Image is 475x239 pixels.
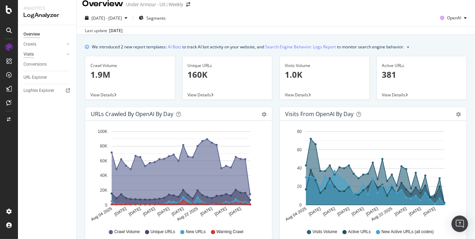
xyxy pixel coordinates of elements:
[351,206,365,217] text: [DATE]
[405,42,411,52] button: close banner
[23,74,47,81] div: URL Explorer
[23,11,71,19] div: LogAnalyzer
[297,184,302,189] text: 20
[382,92,406,98] span: View Details
[456,112,461,117] div: gear
[136,12,168,23] button: Segments
[142,206,156,217] text: [DATE]
[23,51,34,58] div: Visits
[265,43,336,50] a: Search Engine Behavior: Logs Report
[285,92,308,98] span: View Details
[408,206,422,217] text: [DATE]
[285,63,364,69] div: Visits Volume
[171,206,185,217] text: [DATE]
[23,87,71,94] a: Logfiles Explorer
[91,111,173,117] div: URLs Crawled by OpenAI by day
[337,206,350,217] text: [DATE]
[85,43,467,50] div: info banner
[90,206,113,222] text: Aug 04 2025
[228,206,242,217] text: [DATE]
[348,229,371,235] span: Active URLs
[151,229,175,235] span: Unique URLs
[23,41,65,48] a: Crawls
[109,28,123,34] div: [DATE]
[23,31,40,38] div: Overview
[381,229,434,235] span: New Active URLs (all codes)
[23,61,71,68] a: Conversions
[100,159,107,163] text: 60K
[322,206,336,217] text: [DATE]
[100,144,107,149] text: 80K
[176,206,199,222] text: Aug 22 2025
[437,12,469,23] button: OpenAI
[200,206,213,217] text: [DATE]
[91,126,264,222] svg: A chart.
[285,69,364,80] p: 1.0K
[297,166,302,171] text: 40
[284,206,307,222] text: Aug 04 2025
[92,43,404,50] div: We introduced 2 new report templates: to track AI bot activity on your website, and to monitor se...
[90,63,170,69] div: Crawl Volume
[312,229,337,235] span: Visits Volume
[105,203,107,208] text: 0
[91,15,122,21] span: [DATE] - [DATE]
[23,61,47,68] div: Conversions
[216,229,243,235] span: Warning Crawl
[285,111,353,117] div: Visits from OpenAI by day
[23,41,36,48] div: Crawls
[126,1,183,8] div: Under Armour - US | Weekly
[297,147,302,152] text: 60
[98,129,107,134] text: 100K
[168,43,181,50] a: AI Bots
[85,28,123,34] div: Last update
[156,206,170,217] text: [DATE]
[23,31,71,38] a: Overview
[23,6,71,11] div: Analytics
[90,92,114,98] span: View Details
[452,216,468,232] div: Open Intercom Messenger
[82,12,130,23] button: [DATE] - [DATE]
[394,206,408,217] text: [DATE]
[447,15,461,21] span: OpenAI
[297,129,302,134] text: 80
[186,229,205,235] span: New URLs
[23,51,65,58] a: Visits
[90,69,170,80] p: 1.9M
[308,206,322,217] text: [DATE]
[23,74,71,81] a: URL Explorer
[299,203,302,208] text: 0
[262,112,266,117] div: gear
[23,87,54,94] div: Logfiles Explorer
[100,188,107,193] text: 20K
[382,69,462,80] p: 381
[186,2,190,7] div: arrow-right-arrow-left
[188,92,211,98] span: View Details
[370,206,393,222] text: Aug 22 2025
[114,206,127,217] text: [DATE]
[128,206,142,217] text: [DATE]
[365,206,379,217] text: [DATE]
[285,126,458,222] svg: A chart.
[188,63,267,69] div: Unique URLs
[146,15,166,21] span: Segments
[382,63,462,69] div: Active URLs
[214,206,227,217] text: [DATE]
[100,173,107,178] text: 40K
[114,229,140,235] span: Crawl Volume
[188,69,267,80] p: 160K
[423,206,436,217] text: [DATE]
